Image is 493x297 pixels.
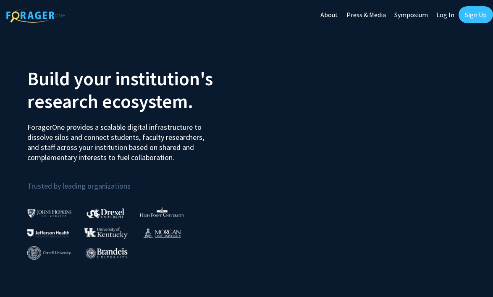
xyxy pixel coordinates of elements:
img: Cornell University [27,246,71,260]
img: Thomas Jefferson University [27,229,69,237]
img: Brandeis University [86,248,128,258]
img: Morgan State University [142,227,181,238]
img: Johns Hopkins University [27,209,72,218]
img: University of Kentucky [84,227,128,239]
img: High Point University [140,207,184,217]
h2: Build your institution's research ecosystem. [27,67,240,113]
img: ForagerOne Logo [6,8,65,23]
p: Trusted by leading organizations [27,169,240,192]
img: Drexel University [87,208,124,218]
p: ForagerOne provides a scalable digital infrastructure to dissolve silos and connect students, fac... [27,116,215,163]
a: Sign Up [459,6,493,23]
